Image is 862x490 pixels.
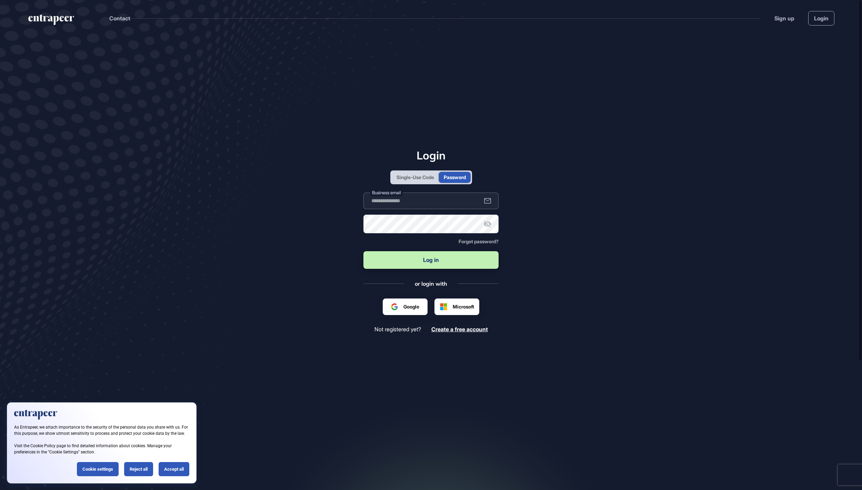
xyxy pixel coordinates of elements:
[28,14,75,28] a: entrapeer-logo
[453,303,474,310] span: Microsoft
[808,11,834,26] a: Login
[363,149,499,162] h1: Login
[459,239,499,244] a: Forgot password?
[397,174,434,181] div: Single-Use Code
[774,14,794,22] a: Sign up
[444,174,466,181] div: Password
[459,238,499,244] span: Forgot password?
[415,280,447,287] div: or login with
[370,189,403,196] label: Business email
[431,326,488,333] a: Create a free account
[374,326,421,333] span: Not registered yet?
[109,14,130,23] button: Contact
[363,251,499,269] button: Log in
[431,326,488,333] span: Create a free account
